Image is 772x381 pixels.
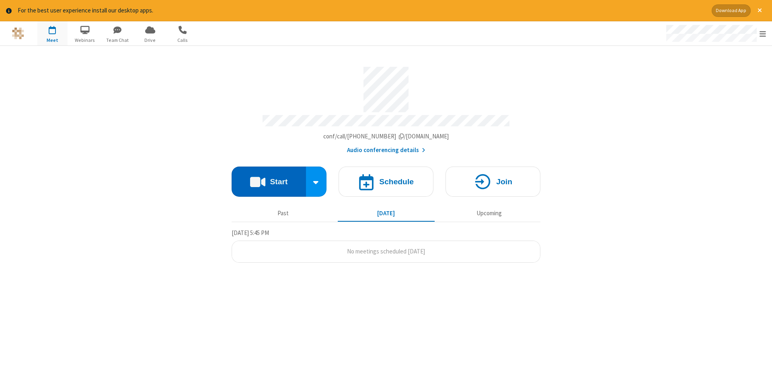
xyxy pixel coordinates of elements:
[232,61,540,154] section: Account details
[754,4,766,17] button: Close alert
[441,206,538,221] button: Upcoming
[338,206,435,221] button: [DATE]
[37,37,68,44] span: Meet
[659,21,772,45] div: Open menu
[70,37,100,44] span: Webinars
[347,247,425,255] span: No meetings scheduled [DATE]
[306,167,327,197] div: Start conference options
[103,37,133,44] span: Team Chat
[135,37,165,44] span: Drive
[496,178,512,185] h4: Join
[168,37,198,44] span: Calls
[446,167,540,197] button: Join
[712,4,751,17] button: Download App
[323,132,449,141] button: Copy my meeting room linkCopy my meeting room link
[232,167,306,197] button: Start
[379,178,414,185] h4: Schedule
[339,167,433,197] button: Schedule
[270,178,287,185] h4: Start
[323,132,449,140] span: Copy my meeting room link
[18,6,706,15] div: For the best user experience install our desktop apps.
[12,27,24,39] img: QA Selenium DO NOT DELETE OR CHANGE
[232,229,269,237] span: [DATE] 5:45 PM
[3,21,33,45] button: Logo
[752,360,766,375] iframe: Chat
[235,206,332,221] button: Past
[232,228,540,263] section: Today's Meetings
[347,146,425,155] button: Audio conferencing details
